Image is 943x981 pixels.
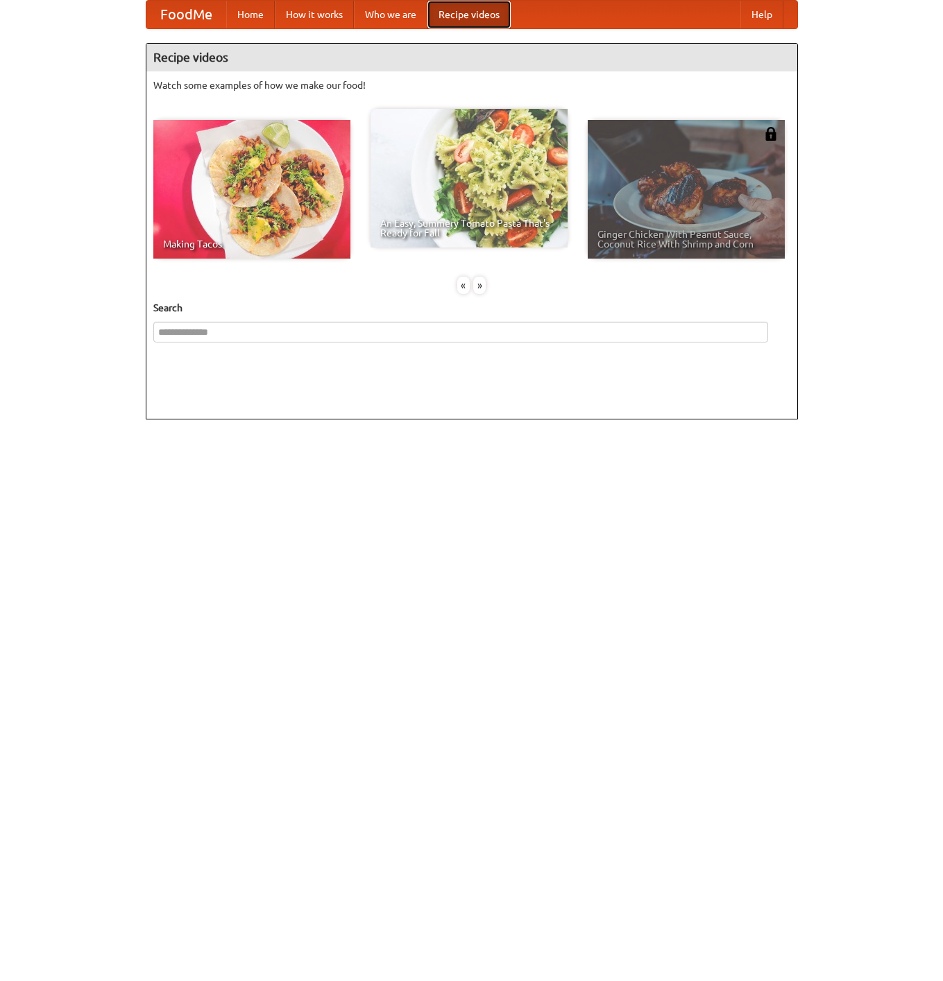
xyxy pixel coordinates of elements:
img: 483408.png [764,127,778,141]
span: An Easy, Summery Tomato Pasta That's Ready for Fall [380,218,558,238]
h4: Recipe videos [146,44,797,71]
a: An Easy, Summery Tomato Pasta That's Ready for Fall [371,109,568,248]
div: » [473,277,486,294]
a: Making Tacos [153,120,350,259]
p: Watch some examples of how we make our food! [153,78,790,92]
a: Home [226,1,275,28]
h5: Search [153,301,790,315]
a: Help [740,1,783,28]
a: Who we are [354,1,427,28]
a: FoodMe [146,1,226,28]
span: Making Tacos [163,239,341,249]
a: Recipe videos [427,1,511,28]
div: « [457,277,470,294]
a: How it works [275,1,354,28]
